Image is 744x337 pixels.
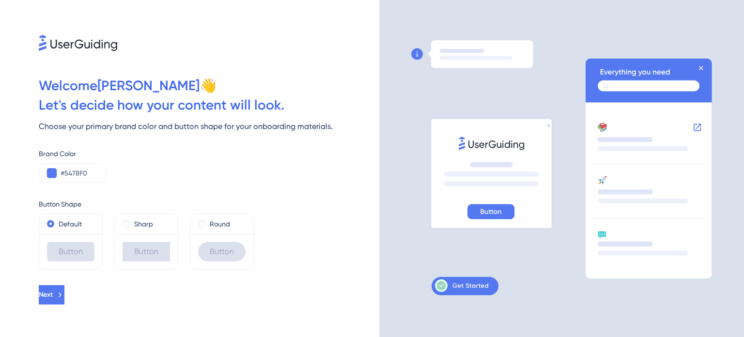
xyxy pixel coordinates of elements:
label: Default [59,218,82,230]
div: Button [47,242,94,261]
div: Button [198,242,246,261]
button: Next [39,285,64,305]
label: Round [210,218,230,230]
div: Choose your primary brand color and button shape for your onboarding materials. [39,121,379,132]
div: Brand Color [39,148,379,160]
div: Let ' s decide how your content will look. [39,96,379,115]
div: Welcome [PERSON_NAME] 👋 [39,76,379,96]
div: Button Shape [39,198,379,210]
div: Button [123,242,170,261]
label: Sharp [134,218,153,230]
span: Next [39,289,53,301]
